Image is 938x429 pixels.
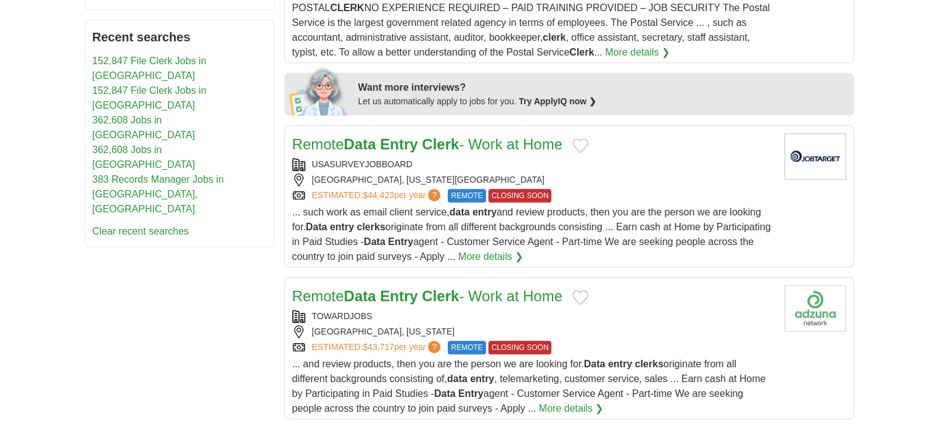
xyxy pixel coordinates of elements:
[380,136,418,152] strong: Entry
[519,96,596,106] a: Try ApplyIQ now ❯
[447,373,467,384] strong: data
[93,28,266,46] h2: Recent searches
[784,285,846,331] img: Company logo
[356,222,385,232] strong: clerks
[543,32,566,43] strong: clerk
[608,359,632,369] strong: entry
[448,189,485,202] span: REMOTE
[93,115,195,140] a: 362,608 Jobs in [GEOGRAPHIC_DATA]
[358,95,847,108] div: Let us automatically apply to jobs for you.
[488,341,552,354] span: CLOSING SOON
[635,359,663,369] strong: clerks
[434,388,456,399] strong: Data
[292,310,775,323] div: TOWARDJOBS
[458,388,483,399] strong: Entry
[428,341,440,353] span: ?
[572,138,588,153] button: Add to favorite jobs
[450,207,470,217] strong: data
[572,290,588,305] button: Add to favorite jobs
[330,2,364,13] strong: CLERK
[458,249,523,264] a: More details ❯
[306,222,327,232] strong: Data
[312,341,443,354] a: ESTIMATED:$43,717per year?
[344,136,376,152] strong: Data
[388,236,413,247] strong: Entry
[93,174,224,214] a: 383 Records Manager Jobs in [GEOGRAPHIC_DATA], [GEOGRAPHIC_DATA]
[292,2,770,57] span: POSTAL NO EXPERIENCE REQUIRED – PAID TRAINING PROVIDED – JOB SECURITY The Postal Service is the l...
[363,342,394,352] span: $43,717
[292,288,562,304] a: RemoteData Entry Clerk- Work at Home
[292,359,766,414] span: ... and review products, then you are the person we are looking for. originate from all different...
[93,144,195,170] a: 362,608 Jobs in [GEOGRAPHIC_DATA]
[569,47,594,57] strong: Clerk
[292,173,775,186] div: [GEOGRAPHIC_DATA], [US_STATE][GEOGRAPHIC_DATA]
[363,190,394,200] span: $44,423
[605,45,670,60] a: More details ❯
[470,373,494,384] strong: entry
[292,325,775,338] div: [GEOGRAPHIC_DATA], [US_STATE]
[292,158,775,171] div: USASURVEYJOBBOARD
[422,288,459,304] strong: Clerk
[422,136,459,152] strong: Clerk
[584,359,606,369] strong: Data
[428,189,440,201] span: ?
[312,189,443,202] a: ESTIMATED:$44,423per year?
[380,288,418,304] strong: Entry
[292,207,771,262] span: ... such work as email client service, and review products, then you are the person we are lookin...
[93,56,207,81] a: 152,847 File Clerk Jobs in [GEOGRAPHIC_DATA]
[344,288,376,304] strong: Data
[539,401,604,416] a: More details ❯
[472,207,496,217] strong: entry
[289,66,349,115] img: apply-iq-scientist.png
[330,222,354,232] strong: entry
[448,341,485,354] span: REMOTE
[93,85,207,110] a: 152,847 File Clerk Jobs in [GEOGRAPHIC_DATA]
[358,80,847,95] div: Want more interviews?
[784,133,846,180] img: Company logo
[364,236,385,247] strong: Data
[292,136,562,152] a: RemoteData Entry Clerk- Work at Home
[93,226,189,236] a: Clear recent searches
[488,189,552,202] span: CLOSING SOON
